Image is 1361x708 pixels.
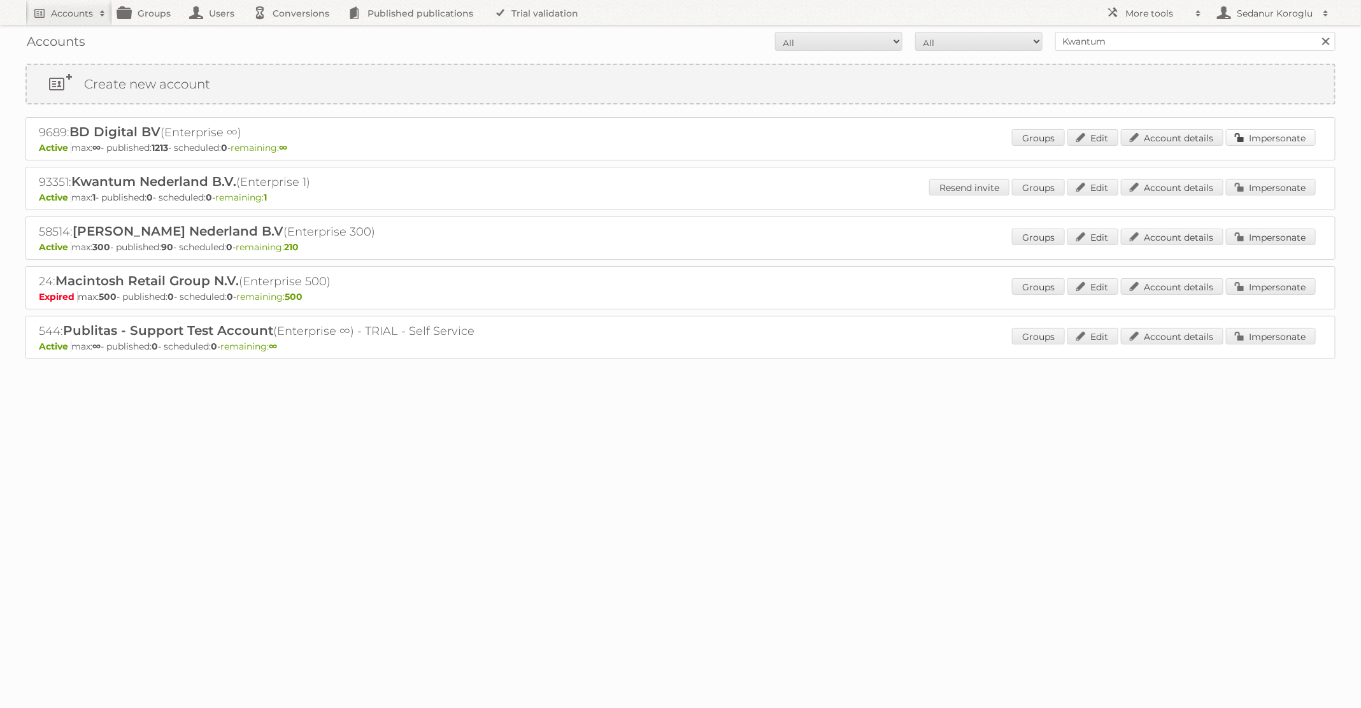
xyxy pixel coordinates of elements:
[929,179,1009,195] a: Resend invite
[92,241,110,253] strong: 300
[1226,278,1316,295] a: Impersonate
[92,192,96,203] strong: 1
[152,142,168,153] strong: 1213
[1226,179,1316,195] a: Impersonate
[1067,229,1118,245] a: Edit
[39,341,1322,352] p: max: - published: - scheduled: -
[161,241,173,253] strong: 90
[167,291,174,302] strong: 0
[1012,328,1065,344] a: Groups
[1067,129,1118,146] a: Edit
[152,341,158,352] strong: 0
[39,273,485,290] h2: 24: (Enterprise 500)
[146,192,153,203] strong: 0
[39,142,1322,153] p: max: - published: - scheduled: -
[39,142,71,153] span: Active
[92,142,101,153] strong: ∞
[1121,229,1223,245] a: Account details
[39,241,1322,253] p: max: - published: - scheduled: -
[39,223,485,240] h2: 58514: (Enterprise 300)
[285,291,303,302] strong: 500
[1067,328,1118,344] a: Edit
[226,241,232,253] strong: 0
[1012,278,1065,295] a: Groups
[1121,328,1223,344] a: Account details
[1121,278,1223,295] a: Account details
[1121,179,1223,195] a: Account details
[227,291,233,302] strong: 0
[236,291,303,302] span: remaining:
[1012,129,1065,146] a: Groups
[39,291,1322,302] p: max: - published: - scheduled: -
[39,291,78,302] span: Expired
[92,341,101,352] strong: ∞
[1067,278,1118,295] a: Edit
[63,323,273,338] span: Publitas - Support Test Account
[27,65,1334,103] a: Create new account
[279,142,287,153] strong: ∞
[1067,179,1118,195] a: Edit
[1125,7,1189,20] h2: More tools
[1012,179,1065,195] a: Groups
[269,341,277,352] strong: ∞
[71,174,236,189] span: Kwantum Nederland B.V.
[264,192,267,203] strong: 1
[1121,129,1223,146] a: Account details
[51,7,93,20] h2: Accounts
[39,341,71,352] span: Active
[39,192,1322,203] p: max: - published: - scheduled: -
[39,241,71,253] span: Active
[73,223,283,239] span: [PERSON_NAME] Nederland B.V
[1226,328,1316,344] a: Impersonate
[39,192,71,203] span: Active
[39,124,485,141] h2: 9689: (Enterprise ∞)
[236,241,299,253] span: remaining:
[1234,7,1316,20] h2: Sedanur Koroglu
[1012,229,1065,245] a: Groups
[55,273,239,288] span: Macintosh Retail Group N.V.
[231,142,287,153] span: remaining:
[284,241,299,253] strong: 210
[1226,129,1316,146] a: Impersonate
[221,142,227,153] strong: 0
[99,291,117,302] strong: 500
[220,341,277,352] span: remaining:
[39,323,485,339] h2: 544: (Enterprise ∞) - TRIAL - Self Service
[39,174,485,190] h2: 93351: (Enterprise 1)
[1226,229,1316,245] a: Impersonate
[69,124,160,139] span: BD Digital BV
[215,192,267,203] span: remaining:
[206,192,212,203] strong: 0
[211,341,217,352] strong: 0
